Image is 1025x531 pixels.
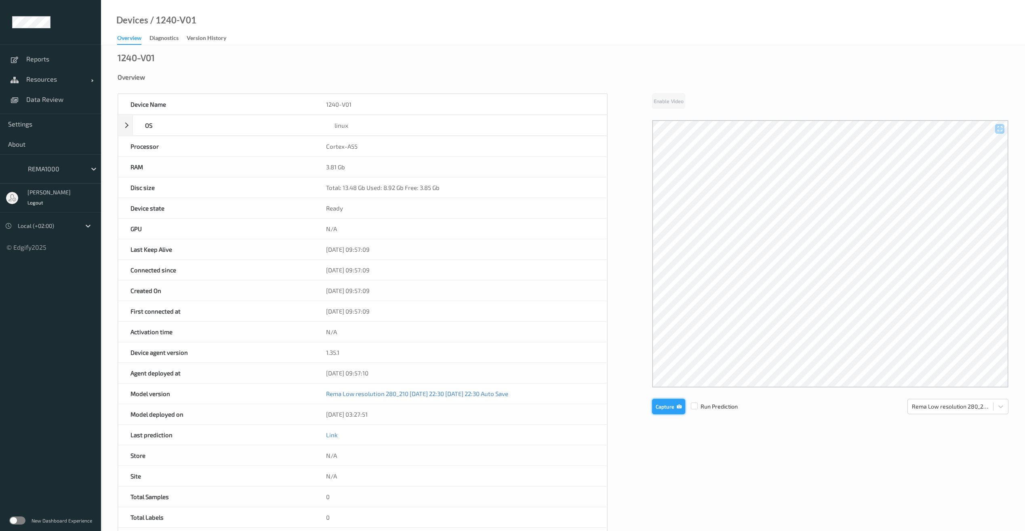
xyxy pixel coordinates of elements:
a: Devices [116,16,148,24]
div: Version History [187,34,226,44]
a: Rema Low resolution 280_210 [DATE] 22:30 [DATE] 22:30 Auto Save [326,390,508,397]
div: Cortex-A55 [314,136,607,156]
div: 1.35.1 [314,342,607,362]
div: Created On [118,280,314,301]
div: Disc size [118,177,314,198]
div: OSlinux [118,115,607,136]
div: 3.81 Gb [314,157,607,177]
div: 0 [314,487,607,507]
div: Site [118,466,314,486]
a: Link [326,431,338,438]
div: Device Name [118,94,314,114]
div: Diagnostics [149,34,179,44]
div: linux [322,115,607,135]
button: Enable Video [652,93,685,109]
div: [DATE] 09:57:09 [314,301,607,321]
a: Overview [117,33,149,45]
div: Model version [118,383,314,404]
div: [DATE] 09:57:09 [314,260,607,280]
div: [DATE] 03:27:51 [314,404,607,424]
div: Last prediction [118,425,314,445]
div: Device agent version [118,342,314,362]
div: Total Samples [118,487,314,507]
div: Overview [118,73,1008,81]
div: Model deployed on [118,404,314,424]
div: Connected since [118,260,314,280]
div: Device state [118,198,314,218]
a: Diagnostics [149,33,187,44]
div: Total Labels [118,507,314,527]
div: [DATE] 09:57:10 [314,363,607,383]
div: Ready [314,198,607,218]
div: GPU [118,219,314,239]
div: 0 [314,507,607,527]
div: [DATE] 09:57:09 [314,280,607,301]
div: [DATE] 09:57:09 [314,239,607,259]
div: Overview [117,34,141,45]
button: Capture [652,399,685,414]
div: OS [133,115,322,135]
div: Activation time [118,322,314,342]
div: N/A [314,322,607,342]
div: Store [118,445,314,466]
div: Last Keep Alive [118,239,314,259]
div: N/A [314,445,607,466]
div: Total: 13.48 Gb Used: 8.92 Gb Free: 3.85 Gb [314,177,607,198]
div: 1240-V01 [118,53,155,61]
div: Agent deployed at [118,363,314,383]
div: RAM [118,157,314,177]
div: Processor [118,136,314,156]
div: N/A [314,219,607,239]
div: N/A [314,466,607,486]
div: / 1240-V01 [148,16,196,24]
span: Run Prediction [685,402,738,411]
div: 1240-V01 [314,94,607,114]
div: First connected at [118,301,314,321]
a: Version History [187,33,234,44]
